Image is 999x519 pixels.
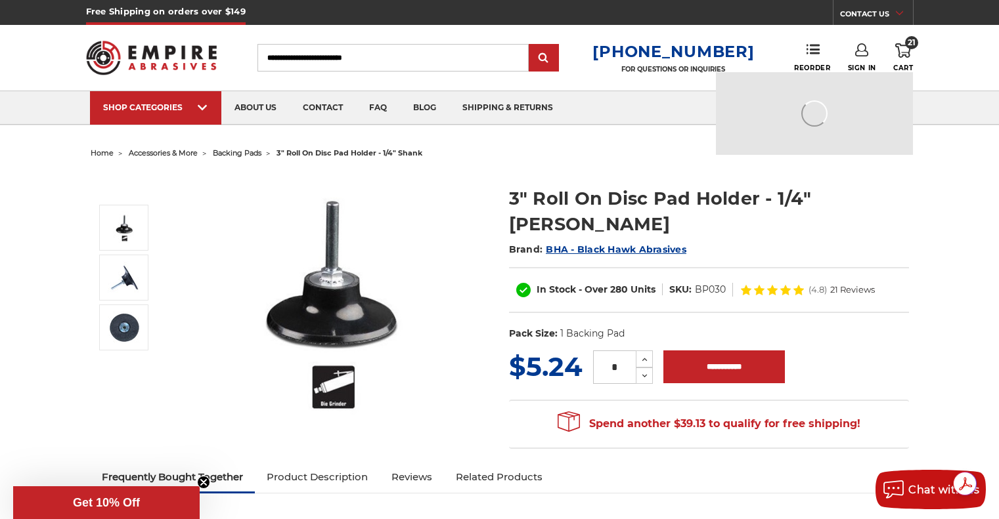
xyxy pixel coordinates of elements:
span: Get 10% Off [73,496,140,509]
dt: SKU: [669,283,692,297]
span: Brand: [509,243,543,255]
a: BHA - Black Hawk Abrasives [546,243,686,255]
span: 280 [610,283,628,295]
span: Sign In [848,64,876,72]
span: 3" roll on disc pad holder - 1/4" shank [277,148,422,157]
dd: 1 Backing Pad [560,327,625,341]
a: Reviews [380,463,444,491]
span: Units [631,283,655,295]
div: Get 10% OffClose teaser [13,486,200,519]
img: 3" Roll On Disc Pad Holder - 1/4" Shank [108,311,141,344]
a: CONTACT US [840,7,913,25]
p: FOR QUESTIONS OR INQUIRIES [592,65,754,73]
span: Spend another $39.13 to qualify for free shipping! [558,417,860,430]
img: Empire Abrasives [86,32,217,83]
a: shipping & returns [449,91,566,125]
a: Frequently Bought Together [91,463,255,491]
a: Reorder [794,43,830,72]
h1: 3" Roll On Disc Pad Holder - 1/4" [PERSON_NAME] [509,186,909,237]
dd: BP030 [695,283,726,297]
a: faq [356,91,400,125]
a: 21 Cart [893,43,913,72]
div: SHOP CATEGORIES [103,102,208,112]
span: In Stock [537,283,576,295]
a: Related Products [444,463,554,491]
span: (4.8) [809,285,827,294]
a: [PHONE_NUMBER] [592,42,754,61]
span: Reorder [794,64,830,72]
a: blog [400,91,449,125]
span: Chat with us [908,484,979,496]
span: $5.24 [509,350,583,383]
a: accessories & more [129,148,198,157]
img: 3" Roll On Disc Pad Holder - 1/4" Shank [203,172,466,435]
span: Cart [893,64,913,72]
span: - Over [579,283,608,295]
span: 21 Reviews [830,285,875,294]
button: Close teaser [197,476,210,489]
span: 21 [905,36,918,49]
img: 3" Roll On Disc Pad Holder - 1/4" Shank [108,261,141,294]
dt: Pack Size: [509,327,558,341]
input: Submit [531,45,557,72]
img: 3" Roll On Disc Pad Holder - 1/4" Shank [108,211,141,244]
a: contact [290,91,356,125]
a: about us [221,91,290,125]
a: home [91,148,114,157]
button: Chat with us [876,470,986,509]
a: Product Description [255,463,380,491]
a: backing pads [213,148,261,157]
